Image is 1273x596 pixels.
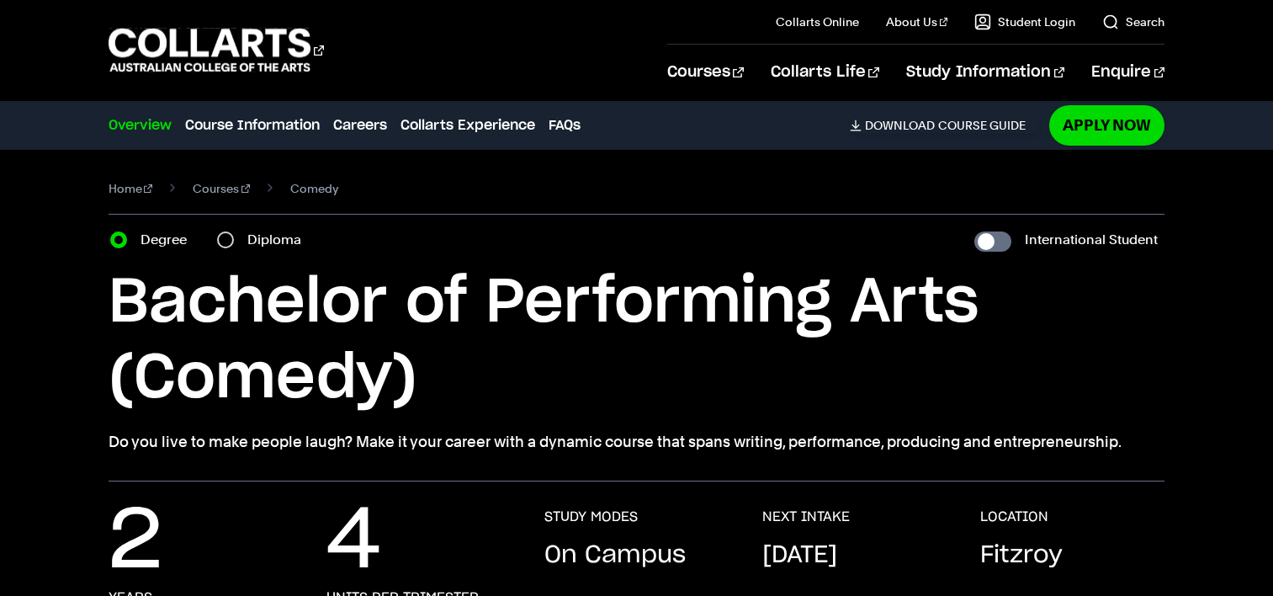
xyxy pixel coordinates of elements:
a: Study Information [906,45,1064,100]
label: Diploma [247,228,311,252]
h3: STUDY MODES [544,508,638,525]
h3: LOCATION [980,508,1048,525]
a: Search [1102,13,1164,30]
h3: NEXT INTAKE [762,508,850,525]
span: Download [865,118,935,133]
a: Course Information [185,115,320,136]
a: FAQs [549,115,581,136]
a: Home [109,177,153,200]
span: Comedy [290,177,338,200]
a: Courses [193,177,250,200]
p: Fitzroy [980,539,1063,572]
p: On Campus [544,539,686,572]
a: Overview [109,115,172,136]
h1: Bachelor of Performing Arts (Comedy) [109,265,1165,417]
a: Collarts Life [771,45,879,100]
a: Careers [333,115,387,136]
p: 4 [326,508,381,576]
a: Collarts Experience [400,115,535,136]
a: Enquire [1091,45,1164,100]
a: Courses [667,45,744,100]
a: About Us [886,13,948,30]
a: Apply Now [1049,105,1164,145]
p: Do you live to make people laugh? Make it your career with a dynamic course that spans writing, p... [109,430,1165,454]
a: Student Login [974,13,1075,30]
a: DownloadCourse Guide [850,118,1039,133]
label: International Student [1025,228,1158,252]
label: Degree [141,228,197,252]
a: Collarts Online [776,13,859,30]
p: 2 [109,508,162,576]
p: [DATE] [762,539,837,572]
div: Go to homepage [109,26,324,74]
